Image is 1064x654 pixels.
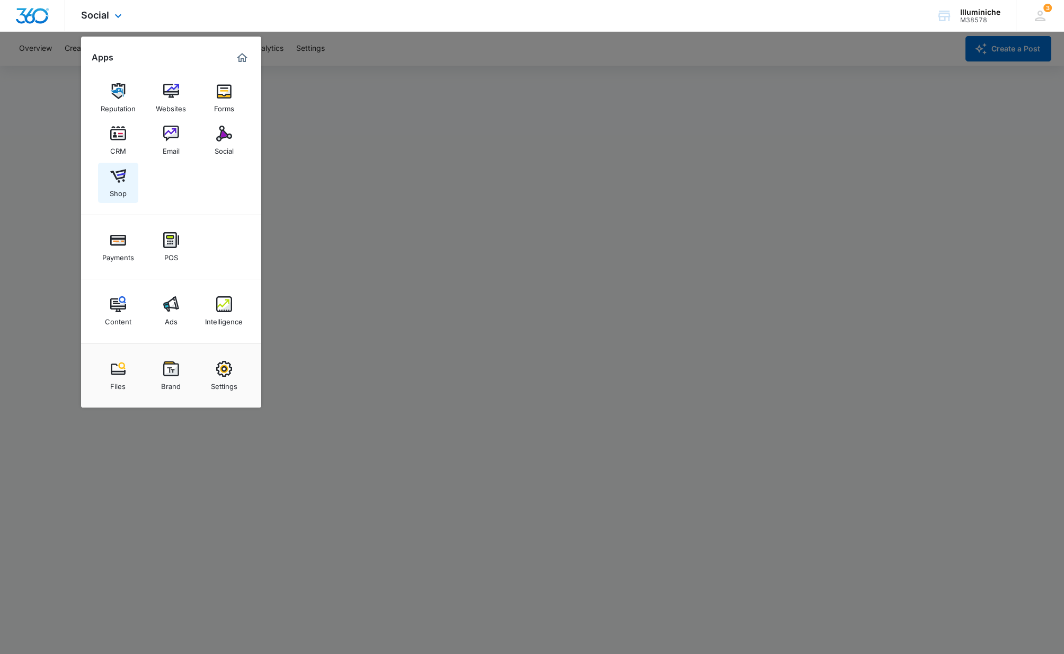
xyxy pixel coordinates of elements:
div: account id [960,16,1000,24]
a: Email [151,120,191,161]
div: Email [163,142,180,155]
a: Files [98,356,138,396]
a: CRM [98,120,138,161]
a: Shop [98,163,138,203]
a: Reputation [98,78,138,118]
div: POS [164,248,178,262]
a: Content [98,291,138,331]
div: Settings [211,377,237,391]
div: notifications count [1043,4,1052,12]
div: Forms [214,99,234,113]
a: Brand [151,356,191,396]
div: Websites [156,99,186,113]
span: 3 [1043,4,1052,12]
a: Ads [151,291,191,331]
a: Websites [151,78,191,118]
a: Forms [204,78,244,118]
a: Intelligence [204,291,244,331]
div: Payments [102,248,134,262]
div: Files [110,377,126,391]
div: account name [960,8,1000,16]
a: Social [204,120,244,161]
h2: Apps [92,52,113,63]
div: Ads [165,312,178,326]
span: Social [81,10,109,21]
div: Content [105,312,131,326]
a: Marketing 360® Dashboard [234,49,251,66]
div: Intelligence [205,312,243,326]
div: Reputation [101,99,136,113]
a: POS [151,227,191,267]
div: Social [215,142,234,155]
a: Payments [98,227,138,267]
div: Brand [161,377,181,391]
div: CRM [110,142,126,155]
div: Shop [110,184,127,198]
a: Settings [204,356,244,396]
